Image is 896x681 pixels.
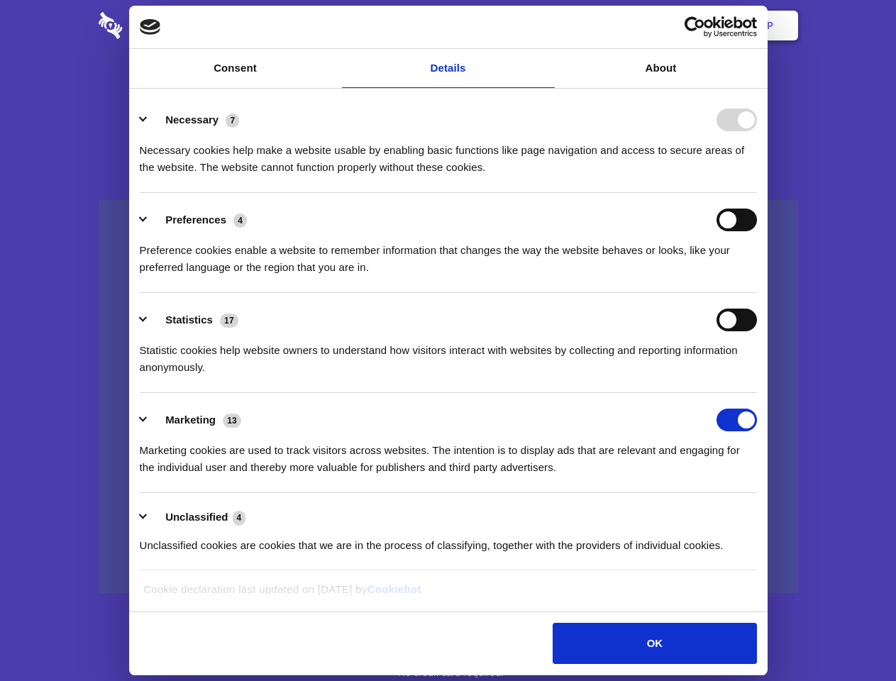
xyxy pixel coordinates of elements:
div: Statistic cookies help website owners to understand how visitors interact with websites by collec... [140,331,757,376]
span: 7 [226,113,239,128]
img: logo [140,19,161,35]
button: Marketing (13) [140,409,250,431]
div: Unclassified cookies are cookies that we are in the process of classifying, together with the pro... [140,526,757,554]
label: Necessary [165,113,219,126]
label: Marketing [165,414,216,426]
div: Necessary cookies help make a website usable by enabling basic functions like page navigation and... [140,131,757,176]
label: Statistics [165,314,213,326]
span: 13 [223,414,241,428]
a: Usercentrics Cookiebot - opens in a new window [633,16,757,38]
h4: Auto-redaction of sensitive data, encrypted data sharing and self-destructing private chats. Shar... [99,129,798,176]
label: Preferences [165,214,226,226]
span: 4 [233,511,246,525]
a: Pricing [416,4,478,48]
a: Login [643,4,705,48]
div: Marketing cookies are used to track visitors across websites. The intention is to display ads tha... [140,431,757,476]
iframe: Drift Widget Chat Controller [825,610,879,664]
a: Consent [129,49,342,88]
div: Preference cookies enable a website to remember information that changes the way the website beha... [140,231,757,276]
button: Preferences (4) [140,209,256,231]
a: Wistia video thumbnail [99,200,798,594]
button: Unclassified (4) [140,509,255,526]
div: Cookie declaration last updated on [DATE] by [133,581,763,609]
button: Statistics (17) [140,309,248,331]
a: Cookiebot [367,583,421,595]
span: 17 [220,314,238,328]
a: Details [342,49,555,88]
a: Contact [575,4,641,48]
a: About [555,49,768,88]
img: logo-wordmark-white-trans-d4663122ce5f474addd5e946df7df03e33cb6a1c49d2221995e7729f52c070b2.svg [99,12,220,39]
button: Necessary (7) [140,109,248,131]
span: 4 [233,214,247,228]
h1: Eliminate Slack Data Loss. [99,64,798,115]
button: OK [553,623,756,664]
